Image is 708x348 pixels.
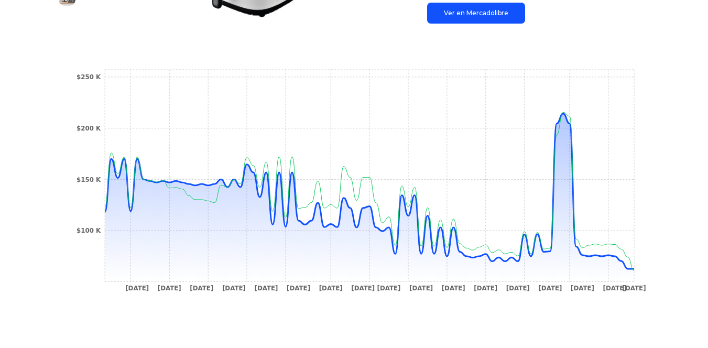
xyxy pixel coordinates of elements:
[222,285,246,292] tspan: [DATE]
[77,176,101,183] tspan: $150 K
[287,285,310,292] tspan: [DATE]
[623,285,646,292] tspan: [DATE]
[77,73,101,81] tspan: $250 K
[77,227,101,234] tspan: $100 K
[506,285,530,292] tspan: [DATE]
[571,285,594,292] tspan: [DATE]
[474,285,497,292] tspan: [DATE]
[190,285,213,292] tspan: [DATE]
[377,285,401,292] tspan: [DATE]
[442,285,465,292] tspan: [DATE]
[77,125,101,132] tspan: $200 K
[409,285,433,292] tspan: [DATE]
[255,285,278,292] tspan: [DATE]
[125,285,149,292] tspan: [DATE]
[603,285,627,292] tspan: [DATE]
[427,3,525,24] a: Ver en Mercadolibre
[319,285,343,292] tspan: [DATE]
[158,285,181,292] tspan: [DATE]
[351,285,375,292] tspan: [DATE]
[538,285,562,292] tspan: [DATE]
